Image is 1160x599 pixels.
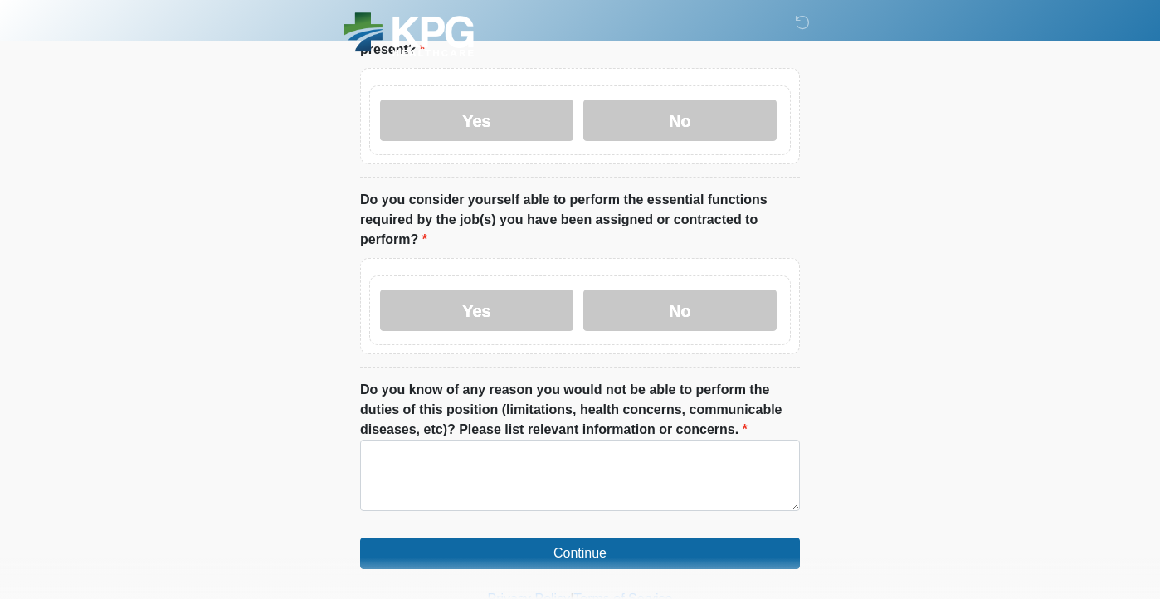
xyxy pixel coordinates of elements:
label: Do you consider yourself able to perform the essential functions required by the job(s) you have ... [360,190,800,250]
label: Yes [380,100,573,141]
img: KPG Healthcare Logo [344,12,474,56]
label: No [583,100,777,141]
button: Continue [360,538,800,569]
label: Do you know of any reason you would not be able to perform the duties of this position (limitatio... [360,380,800,440]
label: Yes [380,290,573,331]
label: No [583,290,777,331]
